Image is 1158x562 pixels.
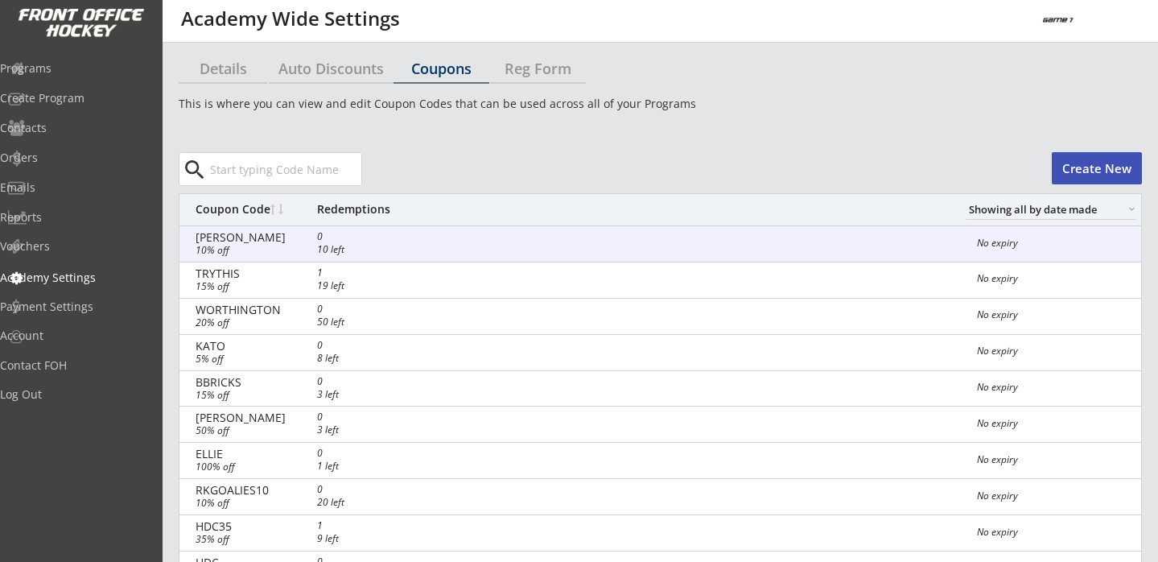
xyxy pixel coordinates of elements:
[317,268,390,278] div: 1
[317,281,390,291] div: 19 left
[317,498,390,507] div: 20 left
[196,448,308,460] div: ELLIE
[196,246,366,255] div: 10% off
[196,232,308,243] div: [PERSON_NAME]
[196,282,366,291] div: 15% off
[977,310,1131,320] div: No expiry
[317,245,390,254] div: 10 left
[977,491,1131,501] div: No expiry
[317,521,390,531] div: 1
[179,61,267,76] div: Details
[196,498,366,508] div: 10% off
[207,153,361,185] input: Start typing Code Name
[317,353,390,363] div: 8 left
[317,461,390,471] div: 1 left
[196,304,308,316] div: WORTHINGTON
[196,485,308,496] div: RKGOALIES10
[317,390,390,399] div: 3 left
[196,318,366,328] div: 20% off
[317,232,390,242] div: 0
[317,412,390,422] div: 0
[196,412,308,424] div: [PERSON_NAME]
[317,485,390,494] div: 0
[317,425,390,435] div: 3 left
[196,341,308,352] div: KATO
[317,377,390,386] div: 0
[490,61,586,76] div: Reg Form
[977,455,1131,465] div: No expiry
[394,61,489,76] div: Coupons
[317,448,390,458] div: 0
[317,341,390,350] div: 0
[196,268,308,279] div: TRYTHIS
[196,391,366,400] div: 15% off
[317,204,390,215] div: Redemptions
[1052,152,1142,184] button: Create New
[977,419,1131,428] div: No expiry
[196,354,366,364] div: 5% off
[977,274,1131,283] div: No expiry
[269,61,394,76] div: Auto Discounts
[977,527,1131,537] div: No expiry
[196,204,308,215] div: Coupon Code
[196,377,308,388] div: BBRICKS
[977,382,1131,392] div: No expiry
[179,96,1142,112] div: This is where you can view and edit Coupon Codes that can be used across all of your Programs
[977,346,1131,356] div: No expiry
[196,535,366,544] div: 35% off
[317,534,390,543] div: 9 left
[977,238,1131,248] div: No expiry
[196,521,308,532] div: HDC35
[317,317,390,327] div: 50 left
[196,462,366,472] div: 100% off
[181,157,208,183] button: search
[317,304,390,314] div: 0
[196,426,366,436] div: 50% off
